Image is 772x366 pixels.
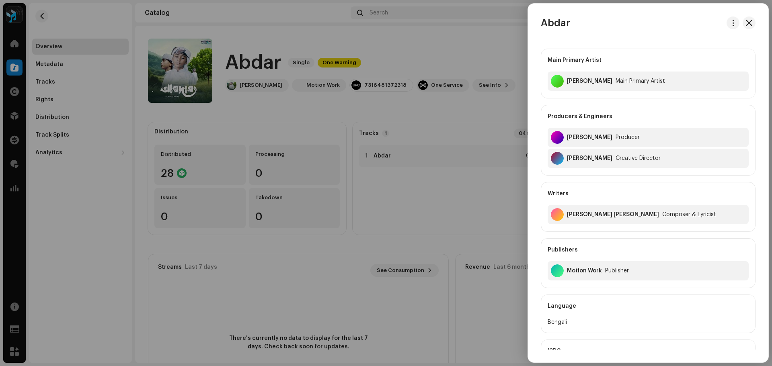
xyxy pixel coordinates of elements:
[548,105,749,128] div: Producers & Engineers
[548,317,749,327] div: Bengali
[616,78,665,84] div: Main Primary Artist
[548,239,749,261] div: Publishers
[616,155,661,162] div: Creative Director
[567,78,612,84] div: Robiul Awal
[548,295,749,317] div: Language
[605,268,629,274] div: Publisher
[567,134,612,141] div: Rahad Bin Hasan
[548,49,749,72] div: Main Primary Artist
[541,16,570,29] h3: Abdar
[567,211,659,218] div: Mahmud Abdul Kadir
[548,182,749,205] div: Writers
[662,211,716,218] div: Composer & Lyricist
[567,268,602,274] div: Motion Work
[548,340,749,362] div: ISRC
[616,134,640,141] div: Producer
[567,155,612,162] div: Shahin Reza Sifat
